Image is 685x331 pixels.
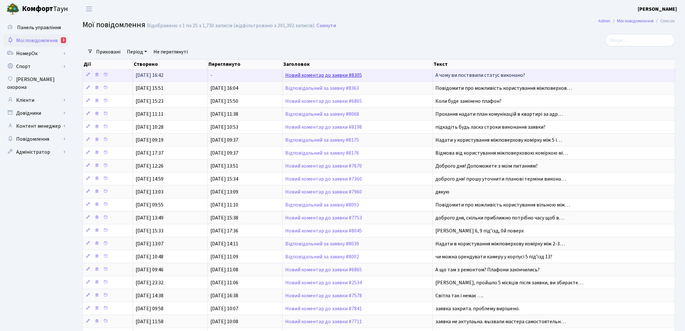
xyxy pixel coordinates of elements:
li: Список [654,18,675,25]
span: [DATE] 13:07 [136,240,163,247]
a: Контент менеджер [3,120,68,133]
span: доброго дня! прошу уточнити планові терміни викона… [435,175,566,183]
span: [DATE] 15:34 [210,175,238,183]
a: Приховані [94,46,123,57]
a: Відповідальний за заявку #8068 [285,111,359,118]
th: Заголовок [283,60,433,69]
span: [DATE] 11:08 [210,266,238,273]
span: [DATE] 17:36 [210,227,238,234]
span: [DATE] 14:59 [136,175,163,183]
a: Відповідальний за заявку #8002 [285,253,359,260]
a: Новий коментар до заявки #7360 [285,175,362,183]
span: [DATE] 09:58 [136,305,163,312]
a: НомерОк [3,47,68,60]
a: Новий коментар до заявки #7711 [285,318,362,325]
span: Таун [22,4,68,15]
span: [DATE] 10:08 [210,318,238,325]
span: [DATE] 11:58 [136,318,163,325]
a: Новий коментар до заявки #7841 [285,305,362,312]
span: [DATE] 10:48 [136,253,163,260]
span: [DATE] 12:26 [136,162,163,170]
span: Доброго дня! Допоможете з моїм питанням? [435,162,538,170]
a: Відповідальний за заявку #8039 [285,240,359,247]
a: Панель управління [3,21,68,34]
a: Відповідальний за заявку #8363 [285,85,359,92]
a: Admin [599,18,611,24]
span: Відмова від користування міжповерховою коміркою мі… [435,149,568,157]
span: [DATE] 16:04 [210,85,238,92]
span: [DATE] 10:28 [136,124,163,131]
a: Мої повідомлення1 [3,34,68,47]
span: [DATE] 13:51 [210,162,238,170]
a: Новий коментар до заявки #8045 [285,227,362,234]
span: [DATE] 10:07 [210,305,238,312]
a: Повідомлення [3,133,68,146]
span: [DATE] 11:10 [210,201,238,208]
span: [PERSON_NAME], пройшло 5 місяців після заявки, ви збираєте… [435,279,583,286]
span: Повідомити про можливість користування міжповерхов… [435,85,572,92]
span: [DATE] 11:11 [136,111,163,118]
a: Спорт [3,60,68,73]
button: Переключити навігацію [81,4,97,14]
span: дякую [435,188,449,195]
span: [DATE] 16:42 [136,72,163,79]
nav: breadcrumb [589,14,685,28]
a: Новий коментар до заявки #7578 [285,292,362,299]
span: Прохання надати план комунікацій в квартирі за адр… [435,111,563,118]
span: [DATE] 15:51 [136,85,163,92]
a: Відповідальний за заявку #8093 [285,201,359,208]
a: Новий коментар до заявки #7753 [285,214,362,221]
span: [DATE] 11:06 [210,279,238,286]
span: [DATE] 14:38 [136,292,163,299]
span: Мої повідомлення [83,19,145,30]
span: А чому ви постввили статус виконано? [435,72,525,79]
a: Відповідальний за заявку #8175 [285,136,359,144]
a: Новий коментар до заявки #8198 [285,124,362,131]
span: - [210,72,212,79]
a: Період [124,46,150,57]
input: Пошук... [605,34,675,46]
span: заявка не актулаьна. вызвали мастера самостоятельн… [435,318,566,325]
span: [DATE] 15:33 [136,227,163,234]
div: Відображено з 1 по 25 з 1,730 записів (відфільтровано з 291,392 записів). [147,23,315,29]
a: Адміністратор [3,146,68,159]
span: [DATE] 11:38 [210,111,238,118]
span: [DATE] 14:11 [210,240,238,247]
a: Новий коментар до заявки #6865 [285,266,362,273]
a: Новий коментар до заявки #6865 [285,98,362,105]
span: Надати у користування міжповерхову комірку між 5 і… [435,136,562,144]
span: Коли буде замінено плафон? [435,98,501,105]
span: [PERSON_NAME] 6, 9 підʼїзд, 0й поверх [435,227,524,234]
span: Надати в користування міжповерхову комірку між 2-3… [435,240,565,247]
a: Новий коментар до заявки #2534 [285,279,362,286]
a: Новий коментар до заявки #7960 [285,188,362,195]
b: Комфорт [22,4,53,14]
span: [DATE] 09:37 [210,136,238,144]
span: Світла так і немає …. [435,292,483,299]
span: [DATE] 11:09 [210,253,238,260]
span: Мої повідомлення [16,37,58,44]
a: Довідники [3,107,68,120]
span: заявка закрита. проблему вирішено. [435,305,520,312]
th: Переглянуто [208,60,283,69]
span: чи можна орендувати камеру у корпусі 5 підʼїзд 13? [435,253,552,260]
span: [DATE] 15:50 [210,98,238,105]
span: [DATE] 15:23 [136,98,163,105]
span: [DATE] 17:37 [136,149,163,157]
a: [PERSON_NAME] [638,5,677,13]
a: Відповідальний за заявку #8176 [285,149,359,157]
span: [DATE] 23:32 [136,279,163,286]
span: доброго дня, скільки приближно потрібно часу щоб в… [435,214,564,221]
span: Повідомити про можливість користування вільною між… [435,201,570,208]
a: Клієнти [3,94,68,107]
span: [DATE] 13:03 [136,188,163,195]
a: Новий коментар до заявки #8305 [285,72,362,79]
span: [DATE] 13:09 [210,188,238,195]
span: підкадіть будь ласка строки виконання заявки? [435,124,545,131]
span: [DATE] 15:38 [210,214,238,221]
div: 1 [61,37,66,43]
b: [PERSON_NAME] [638,6,677,13]
span: [DATE] 16:38 [210,292,238,299]
img: logo.png [6,3,19,16]
span: [DATE] 09:19 [136,136,163,144]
